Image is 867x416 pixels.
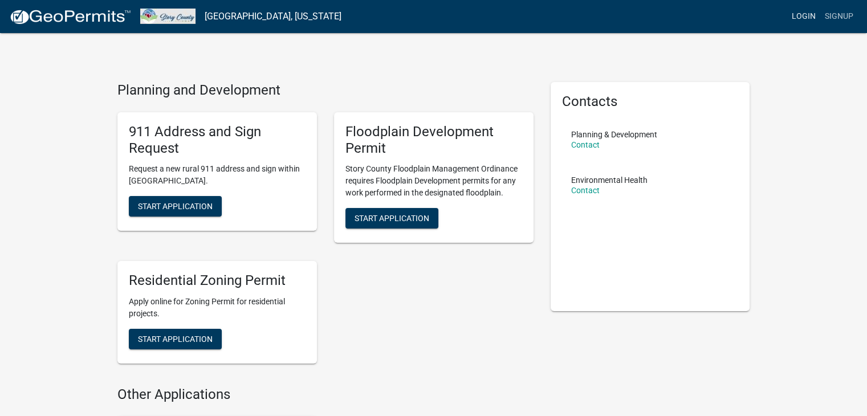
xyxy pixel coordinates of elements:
[140,9,196,24] img: Story County, Iowa
[205,7,341,26] a: [GEOGRAPHIC_DATA], [US_STATE]
[571,186,600,195] a: Contact
[571,130,657,138] p: Planning & Development
[129,196,222,217] button: Start Application
[571,176,648,184] p: Environmental Health
[138,335,213,344] span: Start Application
[129,124,306,157] h5: 911 Address and Sign Request
[345,208,438,229] button: Start Application
[562,93,739,110] h5: Contacts
[129,296,306,320] p: Apply online for Zoning Permit for residential projects.
[138,202,213,211] span: Start Application
[787,6,820,27] a: Login
[571,140,600,149] a: Contact
[345,163,522,199] p: Story County Floodplain Management Ordinance requires Floodplain Development permits for any work...
[345,124,522,157] h5: Floodplain Development Permit
[355,214,429,223] span: Start Application
[129,329,222,349] button: Start Application
[129,163,306,187] p: Request a new rural 911 address and sign within [GEOGRAPHIC_DATA].
[117,82,534,99] h4: Planning and Development
[820,6,858,27] a: Signup
[117,386,534,403] h4: Other Applications
[129,272,306,289] h5: Residential Zoning Permit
